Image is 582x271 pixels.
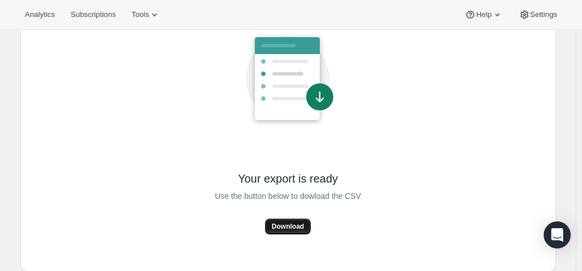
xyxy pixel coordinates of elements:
button: Settings [512,7,564,23]
button: Help [458,7,509,23]
span: Tools [131,10,149,19]
span: Subscriptions [70,10,116,19]
button: Tools [125,7,167,23]
span: Analytics [25,10,55,19]
button: Subscriptions [64,7,122,23]
span: Help [476,10,491,19]
div: Open Intercom Messenger [544,221,571,248]
span: Download [272,222,304,231]
span: Settings [530,10,557,19]
button: Download [265,219,311,234]
span: Use the button below to dowload the CSV [215,189,361,203]
button: Analytics [18,7,61,23]
span: Your export is ready [238,171,338,186]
